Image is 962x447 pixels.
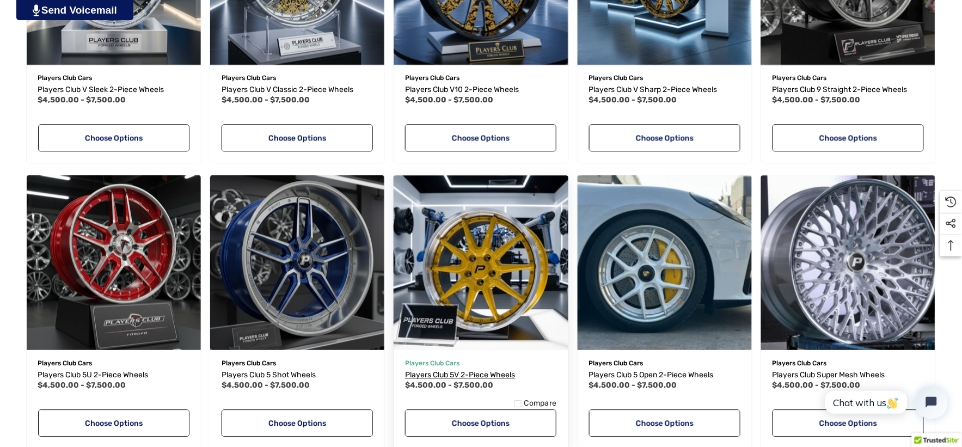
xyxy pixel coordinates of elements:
span: Players Club 5V 2-Piece Wheels [405,370,515,379]
span: Players Club 5 Shot Wheels [222,370,316,379]
p: Players Club Cars [405,71,556,85]
a: Choose Options [589,124,740,151]
a: Players Club 9 Straight 2-Piece Wheels,Price range from $4,500.00 to $7,500.00 [773,83,924,96]
svg: Top [940,240,962,251]
p: Players Club Cars [589,71,740,85]
a: Choose Options [405,124,556,151]
span: Players Club Super Mesh Wheels [773,370,885,379]
a: Choose Options [222,409,373,437]
a: Players Club 5 Open 2-Piece Wheels,Price range from $4,500.00 to $7,500.00 [589,369,740,382]
span: $4,500.00 - $7,500.00 [38,95,126,105]
span: $4,500.00 - $7,500.00 [589,381,677,390]
a: Choose Options [773,124,924,151]
a: Players Club V10 2-Piece Wheels,Price range from $4,500.00 to $7,500.00 [405,83,556,96]
span: $4,500.00 - $7,500.00 [773,381,861,390]
a: Players Club V Sharp 2-Piece Wheels,Price range from $4,500.00 to $7,500.00 [589,83,740,96]
a: Choose Options [773,409,924,437]
a: Players Club 5 Open 2-Piece Wheels,Price range from $4,500.00 to $7,500.00 [578,175,752,350]
a: Choose Options [38,124,189,151]
p: Players Club Cars [773,356,924,370]
span: Compare [524,399,557,408]
svg: Recently Viewed [946,197,957,207]
a: Players Club 5V 2-Piece Wheels,Price range from $4,500.00 to $7,500.00 [405,369,556,382]
a: Choose Options [589,409,740,437]
span: $4,500.00 - $7,500.00 [589,95,677,105]
a: Players Club 5 Shot Wheels,Price range from $4,500.00 to $7,500.00 [210,175,384,350]
img: Players Club 5 Shot Wheels [210,175,384,350]
p: Players Club Cars [589,356,740,370]
a: Players Club 5V 2-Piece Wheels,Price range from $4,500.00 to $7,500.00 [394,175,568,350]
img: PjwhLS0gR2VuZXJhdG9yOiBHcmF2aXQuaW8gLS0+PHN2ZyB4bWxucz0iaHR0cDovL3d3dy53My5vcmcvMjAwMC9zdmciIHhtb... [33,4,40,16]
a: Choose Options [405,409,556,437]
a: Choose Options [222,124,373,151]
span: Players Club V Classic 2-Piece Wheels [222,85,353,94]
a: Players Club Super Mesh Wheels,Price range from $4,500.00 to $7,500.00 [773,369,924,382]
span: Players Club 5 Open 2-Piece Wheels [589,370,714,379]
a: Players Club V Sleek 2-Piece Wheels,Price range from $4,500.00 to $7,500.00 [38,83,189,96]
img: Players Club Super Mesh 2-Piece Forged Wheels [761,175,935,350]
a: Players Club 5U 2-Piece Wheels,Price range from $4,500.00 to $7,500.00 [27,175,201,350]
span: Players Club V10 2-Piece Wheels [405,85,519,94]
p: Players Club Cars [222,71,373,85]
img: Atlanta Falcons Player Exclusive 5U 2-Piece Wheels [27,175,201,350]
span: $4,500.00 - $7,500.00 [773,95,861,105]
p: Players Club Cars [38,71,189,85]
span: $4,500.00 - $7,500.00 [405,381,493,390]
span: Players Club V Sleek 2-Piece Wheels [38,85,164,94]
p: Players Club Cars [38,356,189,370]
svg: Social Media [946,218,957,229]
span: Players Club V Sharp 2-Piece Wheels [589,85,718,94]
p: Players Club Cars [222,356,373,370]
a: Players Club V Classic 2-Piece Wheels,Price range from $4,500.00 to $7,500.00 [222,83,373,96]
p: Players Club Cars [773,71,924,85]
a: Players Club Super Mesh Wheels,Price range from $4,500.00 to $7,500.00 [761,175,935,350]
a: Players Club 5 Shot Wheels,Price range from $4,500.00 to $7,500.00 [222,369,373,382]
span: $4,500.00 - $7,500.00 [405,95,493,105]
img: Players Club 5V 2-Piece Wheels [385,167,577,358]
p: Players Club Cars [405,356,556,370]
a: Players Club 5U 2-Piece Wheels,Price range from $4,500.00 to $7,500.00 [38,369,189,382]
span: $4,500.00 - $7,500.00 [222,381,310,390]
span: $4,500.00 - $7,500.00 [222,95,310,105]
span: $4,500.00 - $7,500.00 [38,381,126,390]
iframe: Tidio Chat [813,377,957,428]
span: Players Club 5U 2-Piece Wheels [38,370,149,379]
span: Players Club 9 Straight 2-Piece Wheels [773,85,908,94]
img: Players Club 5 Open 2-Piece Wheels [578,175,752,350]
a: Choose Options [38,409,189,437]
